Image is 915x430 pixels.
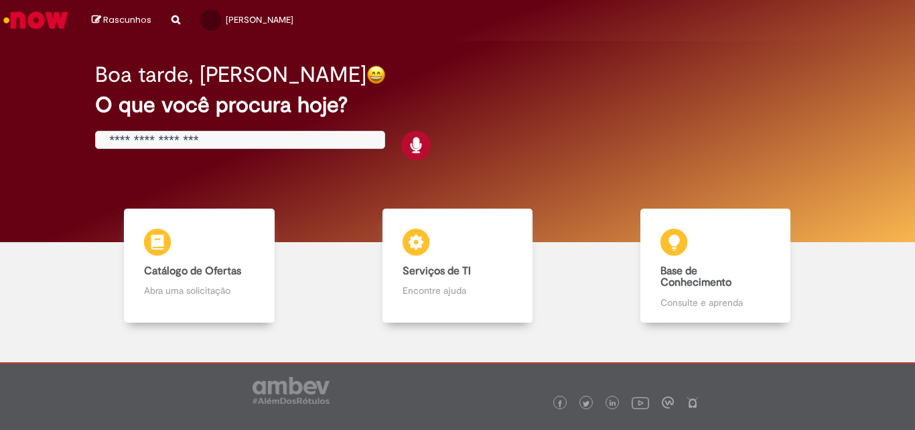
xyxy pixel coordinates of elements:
img: logo_footer_linkedin.png [610,400,616,408]
span: Rascunhos [103,13,151,26]
img: logo_footer_twitter.png [583,400,589,407]
span: [PERSON_NAME] [226,14,293,25]
img: happy-face.png [366,65,386,85]
a: Rascunhos [92,14,151,27]
a: Catálogo de Ofertas Abra uma solicitação [70,209,328,323]
img: logo_footer_ambev_rotulo_gray.png [253,377,330,404]
h2: O que você procura hoje? [95,93,820,117]
b: Catálogo de Ofertas [144,264,241,278]
a: Serviços de TI Encontre ajuda [328,209,586,323]
p: Consulte e aprenda [660,296,770,309]
b: Serviços de TI [403,264,471,278]
p: Encontre ajuda [403,284,512,297]
p: Abra uma solicitação [144,284,254,297]
img: logo_footer_facebook.png [557,400,563,407]
h2: Boa tarde, [PERSON_NAME] [95,63,366,87]
img: logo_footer_naosei.png [687,396,699,409]
a: Base de Conhecimento Consulte e aprenda [587,209,845,323]
img: logo_footer_workplace.png [662,396,674,409]
img: ServiceNow [1,7,70,34]
img: logo_footer_youtube.png [632,394,649,411]
b: Base de Conhecimento [660,264,731,290]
